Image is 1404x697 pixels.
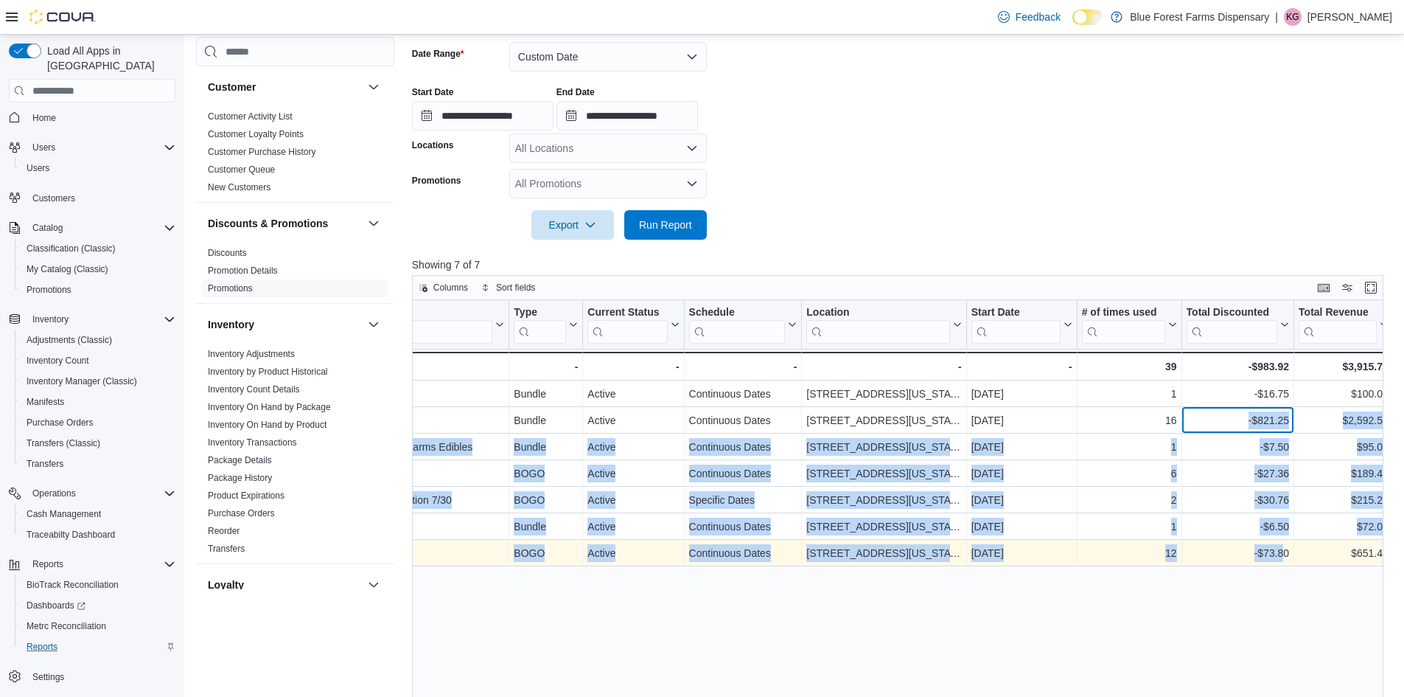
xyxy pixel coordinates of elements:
[1299,544,1389,562] div: $651.49
[208,508,275,519] a: Purchase Orders
[208,129,304,139] a: Customer Loyalty Points
[27,529,115,541] span: Traceabilty Dashboard
[1299,465,1389,482] div: $189.46
[208,182,270,193] a: New Customers
[208,146,316,158] span: Customer Purchase History
[15,504,181,524] button: Cash Management
[27,508,101,520] span: Cash Management
[1186,412,1289,429] div: -$821.25
[208,317,254,332] h3: Inventory
[208,437,297,448] span: Inventory Transactions
[587,306,667,320] div: Current Status
[1082,465,1177,482] div: 6
[3,483,181,504] button: Operations
[21,281,77,299] a: Promotions
[27,334,112,346] span: Adjustments (Classic)
[208,544,245,554] a: Transfers
[208,367,328,377] a: Inventory by Product Historical
[21,260,175,278] span: My Catalog (Classic)
[412,175,461,187] label: Promotions
[21,638,63,656] a: Reports
[1082,385,1177,403] div: 1
[21,505,175,523] span: Cash Management
[15,637,181,657] button: Reports
[208,265,278,277] span: Promotion Details
[27,109,62,127] a: Home
[514,385,578,403] div: Bundle
[509,42,707,72] button: Custom Date
[208,80,256,94] h3: Customer
[806,518,961,535] div: [STREET_ADDRESS][US_STATE]
[587,465,679,482] div: Active
[806,438,961,456] div: [STREET_ADDRESS][US_STATE]
[15,259,181,280] button: My Catalog (Classic)
[1299,306,1377,344] div: Total Revenue
[1186,491,1289,509] div: -$30.76
[971,412,1072,429] div: [DATE]
[688,385,797,403] div: Continuous Dates
[15,575,181,595] button: BioTrack Reconciliation
[15,350,181,371] button: Inventory Count
[208,111,293,122] span: Customer Activity List
[686,178,698,190] button: Open list of options
[21,393,70,411] a: Manifests
[806,412,961,429] div: [STREET_ADDRESS][US_STATE]
[208,473,272,483] a: Package History
[3,666,181,687] button: Settings
[806,358,961,375] div: -
[29,10,96,24] img: Cova
[208,384,300,395] span: Inventory Count Details
[971,385,1072,403] div: [DATE]
[208,349,295,359] a: Inventory Adjustments
[1186,385,1289,403] div: -$16.75
[27,355,89,367] span: Inventory Count
[301,412,504,429] div: 150 Bundle
[587,544,679,562] div: Active
[208,147,316,157] a: Customer Purchase History
[1186,544,1289,562] div: -$73.80
[1307,8,1392,26] p: [PERSON_NAME]
[21,281,175,299] span: Promotions
[365,215,383,232] button: Discounts & Promotions
[208,164,275,175] a: Customer Queue
[32,193,75,204] span: Customers
[971,306,1060,344] div: Start Date
[514,306,578,344] button: Type
[587,306,667,344] div: Current Status
[196,244,394,303] div: Discounts & Promotions
[27,108,175,126] span: Home
[688,358,797,375] div: -
[21,331,118,349] a: Adjustments (Classic)
[208,181,270,193] span: New Customers
[1082,438,1177,456] div: 1
[208,348,295,360] span: Inventory Adjustments
[27,600,85,611] span: Dashboards
[587,412,679,429] div: Active
[688,306,785,344] div: Schedule
[196,108,394,202] div: Customer
[1081,358,1176,375] div: 39
[3,137,181,158] button: Users
[208,282,253,294] span: Promotions
[41,44,175,73] span: Load All Apps in [GEOGRAPHIC_DATA]
[1082,491,1177,509] div: 2
[208,283,253,294] a: Promotions
[21,576,125,594] a: BioTrack Reconciliation
[208,578,244,592] h3: Loyalty
[1072,25,1073,26] span: Dark Mode
[21,414,175,431] span: Purchase Orders
[971,358,1072,375] div: -
[21,352,95,370] a: Inventory Count
[1299,518,1389,535] div: $72.00
[208,454,272,466] span: Package Details
[365,78,383,96] button: Customer
[21,393,175,411] span: Manifests
[587,491,679,509] div: Active
[587,306,679,344] button: Current Status
[475,279,541,297] button: Sort fields
[208,384,300,395] a: Inventory Count Details
[1186,306,1277,344] div: Total Discounted
[514,465,578,482] div: BOGO
[27,579,119,591] span: BioTrack Reconciliation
